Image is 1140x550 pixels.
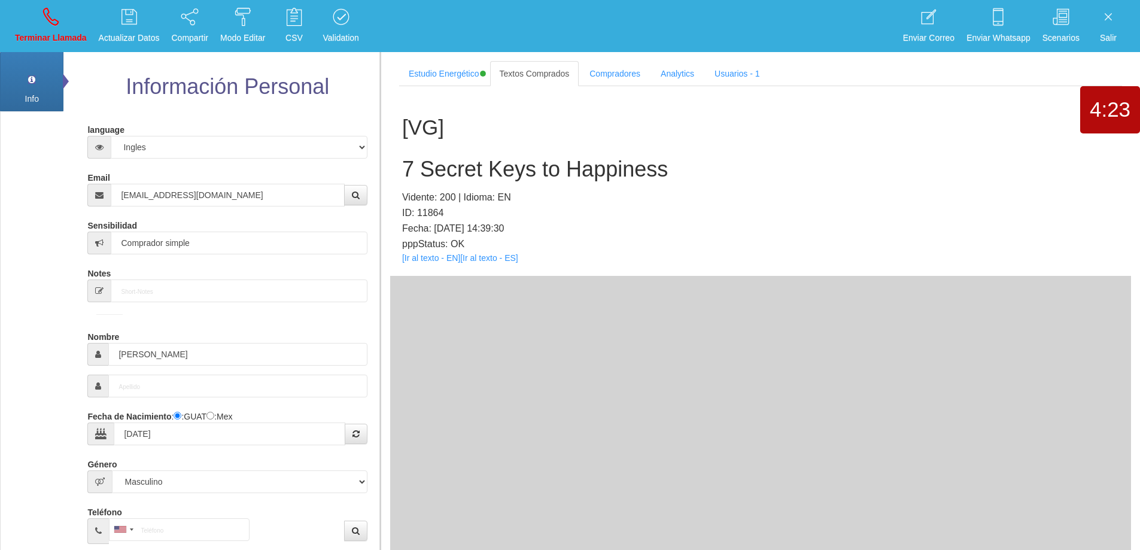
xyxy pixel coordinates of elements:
[87,502,121,518] label: Teléfono
[99,31,160,45] p: Actualizar Datos
[402,116,1119,139] h1: [VG]
[1038,4,1084,48] a: Scenarios
[402,236,1119,252] p: pppStatus: OK
[966,31,1030,45] p: Enviar Whatsapp
[87,263,111,279] label: Notes
[168,4,212,48] a: Compartir
[172,31,208,45] p: Compartir
[460,253,518,263] a: [Ir al texto - ES]
[273,4,315,48] a: CSV
[108,343,367,366] input: Nombre
[110,519,137,540] div: United States: +1
[399,61,489,86] a: Estudio Energético
[1042,31,1080,45] p: Scenarios
[1087,4,1129,48] a: Salir
[318,4,363,48] a: Validation
[903,31,954,45] p: Enviar Correo
[11,4,91,48] a: Terminar Llamada
[87,406,171,423] label: Fecha de Nacimiento
[87,215,136,232] label: Sensibilidad
[899,4,959,48] a: Enviar Correo
[87,120,124,136] label: language
[1080,98,1140,121] h1: 4:23
[95,4,164,48] a: Actualizar Datos
[87,168,110,184] label: Email
[402,221,1119,236] p: Fecha: [DATE] 14:39:30
[402,157,1119,181] h2: 7 Secret Keys to Happiness
[1092,31,1125,45] p: Salir
[323,31,358,45] p: Validation
[402,190,1119,205] p: Vidente: 200 | Idioma: EN
[220,31,265,45] p: Modo Editar
[87,406,367,445] div: : :GUAT :Mex
[206,412,214,420] input: :Yuca-Mex
[87,454,117,470] label: Género
[216,4,269,48] a: Modo Editar
[402,205,1119,221] p: ID: 11864
[109,518,250,541] input: Teléfono
[111,279,367,302] input: Short-Notes
[87,327,119,343] label: Nombre
[111,232,367,254] input: Sensibilidad
[651,61,704,86] a: Analytics
[15,31,87,45] p: Terminar Llamada
[580,61,650,86] a: Compradores
[705,61,769,86] a: Usuarios - 1
[174,412,181,420] input: :Quechi GUAT
[402,253,460,263] a: [Ir al texto - EN]
[490,61,579,86] a: Textos Comprados
[111,184,344,206] input: Correo electrónico
[108,375,367,397] input: Apellido
[962,4,1035,48] a: Enviar Whatsapp
[84,75,370,99] h2: Información Personal
[277,31,311,45] p: CSV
